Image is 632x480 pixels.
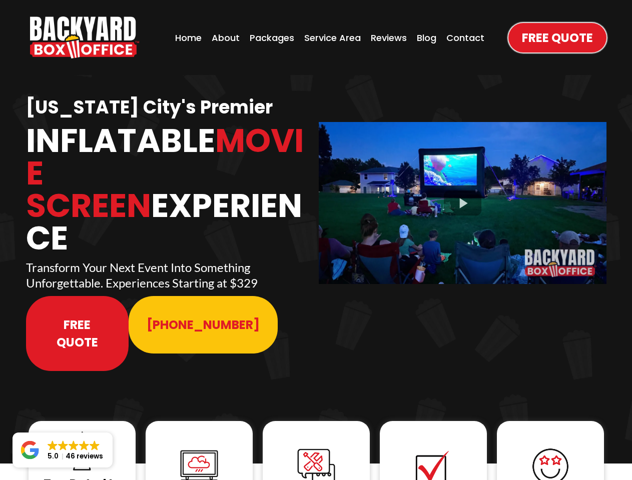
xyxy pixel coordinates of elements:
span: [PHONE_NUMBER] [147,316,260,333]
a: Free Quote [26,296,129,371]
a: Reviews [368,28,410,47]
img: Backyard Box Office [30,16,139,58]
span: Movie Screen [26,118,304,228]
a: Contact [443,28,487,47]
a: Home [172,28,205,47]
a: Service Area [301,28,364,47]
span: Free Quote [44,316,111,351]
p: Transform Your Next Event Into Something Unforgettable. Experiences Starting at $329 [26,259,314,290]
h1: Inflatable Experience [26,124,314,254]
a: Free Quote [508,23,606,52]
a: https://www.backyardboxoffice.com [30,16,139,58]
a: About [209,28,243,47]
span: Free Quote [522,29,593,46]
h1: [US_STATE] City's Premier [26,96,314,119]
a: Packages [247,28,297,47]
a: Close GoogleGoogleGoogleGoogleGoogle 5.046 reviews [13,432,113,467]
a: 913-214-1202 [129,296,278,353]
a: Blog [414,28,439,47]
